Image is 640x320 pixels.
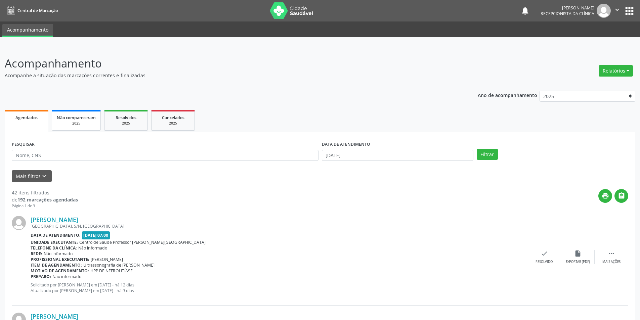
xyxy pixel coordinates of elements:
[536,260,553,264] div: Resolvido
[477,149,498,160] button: Filtrar
[322,139,370,150] label: DATA DE ATENDIMENTO
[602,260,621,264] div: Mais ações
[322,150,473,161] input: Selecione um intervalo
[83,262,155,268] span: Ultrassonografia de [PERSON_NAME]
[41,173,48,180] i: keyboard_arrow_down
[613,6,621,13] i: 
[12,196,78,203] div: de
[31,223,527,229] div: [GEOGRAPHIC_DATA], S/N, [GEOGRAPHIC_DATA]
[12,139,35,150] label: PESQUISAR
[12,150,318,161] input: Nome, CNS
[12,189,78,196] div: 42 itens filtrados
[31,282,527,293] p: Solicitado por [PERSON_NAME] em [DATE] - há 12 dias Atualizado por [PERSON_NAME] em [DATE] - há 9...
[598,189,612,203] button: print
[5,5,58,16] a: Central de Marcação
[599,65,633,77] button: Relatórios
[566,260,590,264] div: Exportar (PDF)
[12,216,26,230] img: img
[31,232,81,238] b: Data de atendimento:
[31,313,78,320] a: [PERSON_NAME]
[57,121,96,126] div: 2025
[79,239,206,245] span: Centro de Saude Professor [PERSON_NAME][GEOGRAPHIC_DATA]
[5,55,446,72] p: Acompanhamento
[15,115,38,121] span: Agendados
[614,189,628,203] button: 
[17,196,78,203] strong: 192 marcações agendadas
[57,115,96,121] span: Não compareceram
[611,4,624,18] button: 
[520,6,530,15] button: notifications
[541,5,594,11] div: [PERSON_NAME]
[31,216,78,223] a: [PERSON_NAME]
[618,192,625,199] i: 
[82,231,110,239] span: [DATE] 07:00
[109,121,143,126] div: 2025
[597,4,611,18] img: img
[574,250,582,257] i: insert_drive_file
[31,245,77,251] b: Telefone da clínica:
[602,192,609,199] i: print
[52,274,81,279] span: Não informado
[624,5,635,17] button: apps
[31,239,78,245] b: Unidade executante:
[5,72,446,79] p: Acompanhe a situação das marcações correntes e finalizadas
[608,250,615,257] i: 
[116,115,136,121] span: Resolvidos
[2,24,53,37] a: Acompanhamento
[156,121,190,126] div: 2025
[44,251,73,257] span: Não informado
[162,115,184,121] span: Cancelados
[78,245,107,251] span: Não informado
[17,8,58,13] span: Central de Marcação
[541,250,548,257] i: check
[31,268,89,274] b: Motivo de agendamento:
[31,251,42,257] b: Rede:
[31,257,89,262] b: Profissional executante:
[90,268,133,274] span: HPP DE NEFROLITÍASE
[31,262,82,268] b: Item de agendamento:
[91,257,123,262] span: [PERSON_NAME]
[541,11,594,16] span: Recepcionista da clínica
[31,274,51,279] b: Preparo:
[12,170,52,182] button: Mais filtroskeyboard_arrow_down
[478,91,537,99] p: Ano de acompanhamento
[12,203,78,209] div: Página 1 de 3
